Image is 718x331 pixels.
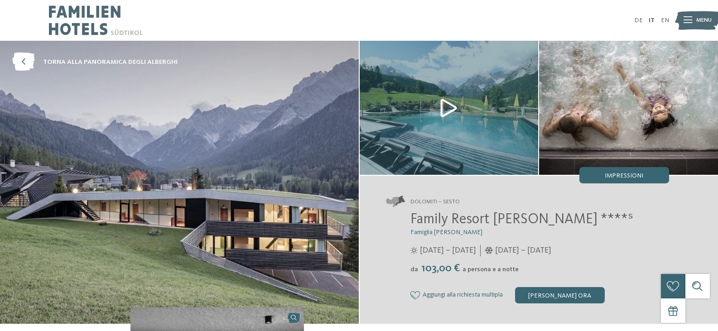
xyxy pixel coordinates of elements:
span: Aggiungi alla richiesta multipla [423,292,503,299]
img: Il nostro family hotel a Sesto, il vostro rifugio sulle Dolomiti. [360,41,539,175]
div: [PERSON_NAME] ora [515,287,605,303]
a: IT [649,17,655,24]
span: 103,00 € [419,263,462,274]
a: EN [661,17,669,24]
span: Impressioni [605,173,643,179]
span: da [410,266,418,273]
a: DE [634,17,643,24]
span: a persona e a notte [463,266,519,273]
i: Orari d'apertura inverno [485,247,493,254]
i: Orari d'apertura estate [410,247,418,254]
span: Dolomiti – Sesto [410,198,460,206]
span: Family Resort [PERSON_NAME] ****ˢ [410,212,633,227]
span: [DATE] – [DATE] [420,245,476,256]
span: [DATE] – [DATE] [495,245,551,256]
span: Famiglia [PERSON_NAME] [410,229,482,235]
span: Menu [696,16,712,24]
a: torna alla panoramica degli alberghi [12,53,178,72]
img: Il nostro family hotel a Sesto, il vostro rifugio sulle Dolomiti. [539,41,718,175]
span: torna alla panoramica degli alberghi [43,58,178,67]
